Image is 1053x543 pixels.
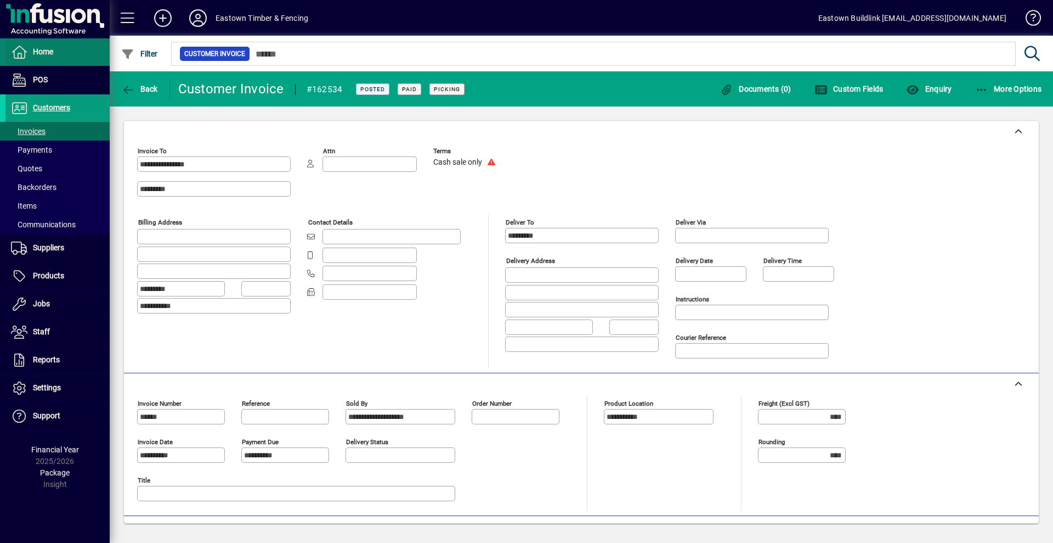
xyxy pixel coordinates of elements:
a: POS [5,66,110,94]
span: Items [11,201,37,210]
a: Invoices [5,122,110,141]
a: Support [5,402,110,430]
span: Support [33,411,60,420]
button: Documents (0) [717,79,794,99]
span: Posted [360,86,385,93]
span: Payments [11,145,52,154]
button: More Options [972,79,1045,99]
a: Quotes [5,159,110,178]
span: Package [40,468,70,477]
span: Financial Year [31,445,79,454]
mat-label: Order number [472,400,512,407]
mat-label: Delivery time [763,257,802,265]
mat-label: Product location [604,400,653,407]
a: Knowledge Base [1017,2,1039,38]
span: Enquiry [906,85,952,93]
span: Suppliers [33,243,64,252]
mat-label: Sold by [346,400,367,407]
mat-label: Deliver To [506,219,534,226]
span: Back [121,85,158,93]
mat-label: Rounding [758,438,785,446]
div: Customer Invoice [178,80,284,98]
span: Settings [33,383,61,392]
span: Cash sale only [433,158,482,167]
a: Backorders [5,178,110,197]
a: Payments [5,141,110,159]
div: Eastown Timber & Fencing [216,9,308,27]
mat-label: Attn [323,147,335,155]
mat-label: Instructions [676,295,709,303]
a: Settings [5,374,110,402]
mat-label: Freight (excl GST) [758,400,809,407]
span: Products [33,271,64,280]
a: Suppliers [5,234,110,262]
span: More Options [975,85,1042,93]
span: Picking [434,86,460,93]
a: Home [5,38,110,66]
span: Custom Fields [814,85,884,93]
span: Documents (0) [720,85,791,93]
span: Invoices [11,127,46,136]
button: Profile [180,8,216,28]
mat-label: Invoice date [138,438,173,446]
a: Items [5,197,110,215]
button: Enquiry [903,79,954,99]
span: POS [33,75,48,84]
mat-label: Reference [242,400,270,407]
a: Reports [5,346,110,374]
span: Communications [11,220,76,229]
span: Customers [33,103,70,112]
a: Communications [5,215,110,234]
mat-label: Invoice To [138,147,167,155]
a: Products [5,262,110,290]
button: Back [118,79,161,99]
span: Staff [33,327,50,336]
mat-label: Delivery status [346,438,388,446]
div: #162534 [307,81,343,98]
button: Custom Fields [812,79,886,99]
span: Customer Invoice [184,48,245,59]
a: Jobs [5,290,110,318]
button: Filter [118,44,161,64]
mat-label: Deliver via [676,219,706,226]
span: Quotes [11,164,42,173]
mat-label: Title [138,477,150,484]
app-page-header-button: Back [110,79,170,99]
span: Home [33,47,53,56]
span: Paid [402,86,417,93]
mat-label: Delivery date [676,257,713,265]
span: Reports [33,355,60,364]
span: Filter [121,49,158,58]
a: Staff [5,318,110,346]
span: Backorders [11,183,56,192]
button: Add [145,8,180,28]
div: Eastown Buildlink [EMAIL_ADDRESS][DOMAIN_NAME] [818,9,1006,27]
mat-label: Courier Reference [676,334,726,342]
mat-label: Payment due [242,438,279,446]
span: Terms [433,148,499,155]
span: Jobs [33,299,50,308]
mat-label: Invoice number [138,400,182,407]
